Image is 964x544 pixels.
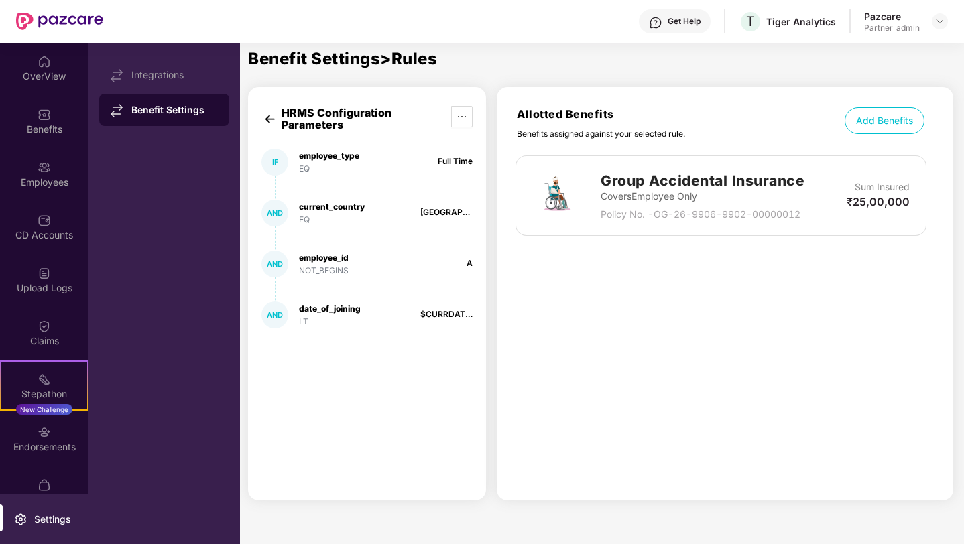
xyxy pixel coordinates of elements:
[38,267,51,280] img: svg+xml;base64,PHN2ZyBpZD0iVXBsb2FkX0xvZ3MiIGRhdGEtbmFtZT0iVXBsb2FkIExvZ3MiIHhtbG5zPSJodHRwOi8vd3...
[131,70,219,80] div: Integrations
[467,258,473,268] div: A
[267,310,283,320] div: AND
[766,15,836,28] div: Tiger Analytics
[38,425,51,439] img: svg+xml;base64,PHN2ZyBpZD0iRW5kb3JzZW1lbnRzIiB4bWxucz0iaHR0cDovL3d3dy53My5vcmcvMjAwMC9zdmciIHdpZH...
[299,214,365,224] div: EQ
[452,111,472,122] span: ellipsis
[14,513,27,526] img: svg+xml;base64,PHN2ZyBpZD0iU2V0dGluZy0yMHgyMCIgeG1sbnM9Imh0dHA6Ly93d3cudzMub3JnLzIwMDAvc3ZnIiB3aW...
[299,316,361,326] div: LT
[601,207,804,222] p: Policy No. - OG-26-9906-9902-00000012
[649,16,662,29] img: svg+xml;base64,PHN2ZyBpZD0iSGVscC0zMngzMiIgeG1sbnM9Imh0dHA6Ly93d3cudzMub3JnLzIwMDAvc3ZnIiB3aWR0aD...
[601,169,804,192] h2: Group Accidental Insurance
[438,156,473,166] div: Full Time
[668,16,701,27] div: Get Help
[845,107,924,134] button: Add Benefits
[267,259,283,269] div: AND
[497,107,685,121] h1: Allotted Benefits
[299,163,359,174] div: EQ
[601,189,804,204] p: Covers Employee Only
[864,23,920,33] div: Partner_admin
[38,214,51,227] img: svg+xml;base64,PHN2ZyBpZD0iQ0RfQWNjb3VudHMiIGRhdGEtbmFtZT0iQ0QgQWNjb3VudHMiIHhtbG5zPSJodHRwOi8vd3...
[497,121,685,139] p: Benefits assigned against your selected rule.
[864,10,920,23] div: Pazcare
[420,309,473,319] div: $CURRDATE-3
[38,320,51,333] img: svg+xml;base64,PHN2ZyBpZD0iQ2xhaW0iIHhtbG5zPSJodHRwOi8vd3d3LnczLm9yZy8yMDAwL3N2ZyIgd2lkdGg9IjIwIi...
[299,253,349,263] div: employee_id
[299,303,361,314] div: date_of_joining
[38,372,51,386] img: svg+xml;base64,PHN2ZyB4bWxucz0iaHR0cDovL3d3dy53My5vcmcvMjAwMC9zdmciIHdpZHRoPSIyMSIgaGVpZ2h0PSIyMC...
[16,404,72,415] div: New Challenge
[110,69,123,82] img: svg+xml;base64,PHN2ZyB4bWxucz0iaHR0cDovL3d3dy53My5vcmcvMjAwMC9zdmciIHdpZHRoPSIxNy44MzIiIGhlaWdodD...
[38,161,51,174] img: svg+xml;base64,PHN2ZyBpZD0iRW1wbG95ZWVzIiB4bWxucz0iaHR0cDovL3d3dy53My5vcmcvMjAwMC9zdmciIHdpZHRoPS...
[282,107,427,131] div: HRMS Configuration Parameters
[38,108,51,121] img: svg+xml;base64,PHN2ZyBpZD0iQmVuZWZpdHMiIHhtbG5zPSJodHRwOi8vd3d3LnczLm9yZy8yMDAwL3N2ZyIgd2lkdGg9Ij...
[1,387,87,401] div: Stepathon
[420,207,473,217] div: [GEOGRAPHIC_DATA]
[847,194,910,209] p: ₹25,00,000
[38,478,51,492] img: svg+xml;base64,PHN2ZyBpZD0iTXlfT3JkZXJzIiBkYXRhLW5hbWU9Ik15IE9yZGVycyIgeG1sbnM9Imh0dHA6Ly93d3cudz...
[110,104,123,117] img: svg+xml;base64,PHN2ZyB4bWxucz0iaHR0cDovL3d3dy53My5vcmcvMjAwMC9zdmciIHdpZHRoPSIxNy44MzIiIGhlaWdodD...
[299,265,349,275] div: NOT_BEGINS
[855,180,910,194] p: Sum Insured
[248,51,964,67] h1: Benefit Settings > Rules
[267,208,283,218] div: AND
[299,202,365,212] div: current_country
[935,16,945,27] img: svg+xml;base64,PHN2ZyBpZD0iRHJvcGRvd24tMzJ4MzIiIHhtbG5zPSJodHRwOi8vd3d3LnczLm9yZy8yMDAwL3N2ZyIgd2...
[30,513,74,526] div: Settings
[746,13,755,29] span: T
[16,13,103,30] img: New Pazcare Logo
[261,111,278,127] img: back
[131,103,219,117] div: Benefit Settings
[451,106,473,127] button: ellipsis
[38,55,51,68] img: svg+xml;base64,PHN2ZyBpZD0iSG9tZSIgeG1sbnM9Imh0dHA6Ly93d3cudzMub3JnLzIwMDAvc3ZnIiB3aWR0aD0iMjAiIG...
[299,151,359,161] div: employee_type
[532,172,581,220] img: svg+xml;base64,PHN2ZyB4bWxucz0iaHR0cDovL3d3dy53My5vcmcvMjAwMC9zdmciIHdpZHRoPSI3MiIgaGVpZ2h0PSI3Mi...
[272,157,278,167] div: IF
